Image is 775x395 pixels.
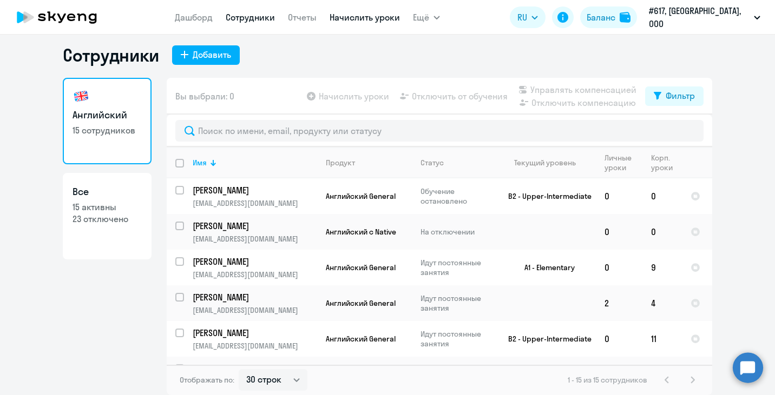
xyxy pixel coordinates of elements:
[193,363,315,374] p: [PERSON_NAME]
[193,363,317,374] a: [PERSON_NAME]
[193,220,317,232] a: [PERSON_NAME]
[421,186,495,206] p: Обучение остановлено
[193,327,315,339] p: [PERSON_NAME]
[193,341,317,351] p: [EMAIL_ADDRESS][DOMAIN_NAME]
[193,305,317,315] p: [EMAIL_ADDRESS][DOMAIN_NAME]
[193,291,317,303] a: [PERSON_NAME]
[193,234,317,244] p: [EMAIL_ADDRESS][DOMAIN_NAME]
[596,285,642,321] td: 2
[73,185,142,199] h3: Все
[649,4,750,30] p: #617, [GEOGRAPHIC_DATA], ООО
[596,250,642,285] td: 0
[495,321,596,357] td: B2 - Upper-Intermediate
[193,256,317,267] a: [PERSON_NAME]
[175,12,213,23] a: Дашборд
[193,256,315,267] p: [PERSON_NAME]
[193,184,315,196] p: [PERSON_NAME]
[642,250,682,285] td: 9
[596,214,642,250] td: 0
[63,44,159,66] h1: Сотрудники
[73,88,90,105] img: english
[63,173,152,259] a: Все15 активны23 отключено
[495,178,596,214] td: B2 - Upper-Intermediate
[193,327,317,339] a: [PERSON_NAME]
[193,158,317,168] div: Имя
[580,6,637,28] button: Балансbalance
[326,334,396,344] span: Английский General
[645,86,704,106] button: Фильтр
[421,227,495,237] p: На отключении
[172,45,240,65] button: Добавить
[63,78,152,164] a: Английский15 сотрудников
[73,213,142,225] p: 23 отключено
[193,270,317,279] p: [EMAIL_ADDRESS][DOMAIN_NAME]
[326,158,355,168] div: Продукт
[421,158,444,168] div: Статус
[413,6,440,28] button: Ещё
[226,12,275,23] a: Сотрудники
[495,250,596,285] td: A1 - Elementary
[193,158,207,168] div: Имя
[175,90,234,103] span: Вы выбрали: 0
[421,258,495,277] p: Идут постоянные занятия
[596,357,642,392] td: 0
[642,178,682,214] td: 0
[326,298,396,308] span: Английский General
[517,11,527,24] span: RU
[413,11,429,24] span: Ещё
[330,12,400,23] a: Начислить уроки
[326,191,396,201] span: Английский General
[326,263,396,272] span: Английский General
[288,12,317,23] a: Отчеты
[326,227,396,237] span: Английский с Native
[642,357,682,392] td: 3
[514,158,576,168] div: Текущий уровень
[605,153,642,172] div: Личные уроки
[568,375,647,385] span: 1 - 15 из 15 сотрудников
[193,291,315,303] p: [PERSON_NAME]
[504,158,595,168] div: Текущий уровень
[193,184,317,196] a: [PERSON_NAME]
[175,120,704,142] input: Поиск по имени, email, продукту или статусу
[642,285,682,321] td: 4
[666,89,695,102] div: Фильтр
[193,48,231,61] div: Добавить
[620,12,630,23] img: balance
[587,11,615,24] div: Баланс
[193,220,315,232] p: [PERSON_NAME]
[643,4,766,30] button: #617, [GEOGRAPHIC_DATA], ООО
[73,201,142,213] p: 15 активны
[510,6,546,28] button: RU
[180,375,234,385] span: Отображать по:
[73,108,142,122] h3: Английский
[421,329,495,349] p: Идут постоянные занятия
[421,293,495,313] p: Идут постоянные занятия
[596,321,642,357] td: 0
[193,198,317,208] p: [EMAIL_ADDRESS][DOMAIN_NAME]
[651,153,681,172] div: Корп. уроки
[642,214,682,250] td: 0
[596,178,642,214] td: 0
[73,124,142,136] p: 15 сотрудников
[642,321,682,357] td: 11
